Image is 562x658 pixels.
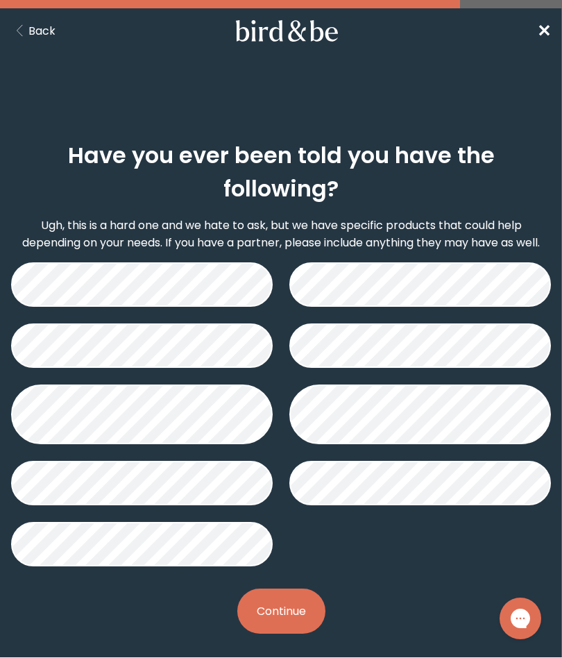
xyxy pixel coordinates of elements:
[537,19,551,42] span: ✕
[11,22,56,40] button: Back Button
[11,217,551,251] p: Ugh, this is a hard one and we hate to ask, but we have specific products that could help dependi...
[237,589,325,634] button: Continue
[493,593,548,644] iframe: Gorgias live chat messenger
[537,19,551,43] a: ✕
[11,139,551,205] h2: Have you ever been told you have the following?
